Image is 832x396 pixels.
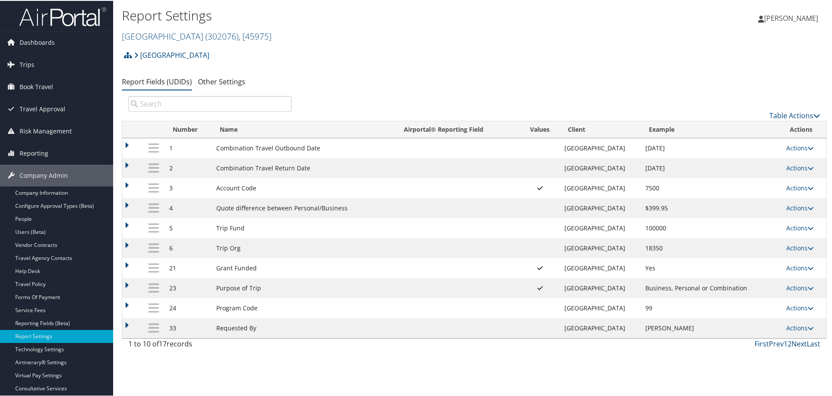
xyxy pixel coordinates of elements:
[198,76,245,86] a: Other Settings
[165,137,212,157] td: 1
[560,257,641,277] td: [GEOGRAPHIC_DATA]
[212,177,396,197] td: Account Code
[142,120,165,137] th: : activate to sort column descending
[641,297,782,317] td: 99
[212,120,396,137] th: Name
[238,30,272,41] span: , [ 45975 ]
[20,120,72,141] span: Risk Management
[396,120,520,137] th: Airportal&reg; Reporting Field
[165,157,212,177] td: 2
[560,197,641,217] td: [GEOGRAPHIC_DATA]
[560,137,641,157] td: [GEOGRAPHIC_DATA]
[19,6,106,26] img: airportal-logo.png
[205,30,238,41] span: ( 302076 )
[786,183,814,191] a: Actions
[560,317,641,337] td: [GEOGRAPHIC_DATA]
[641,197,782,217] td: $399.95
[122,30,272,41] a: [GEOGRAPHIC_DATA]
[128,338,292,353] div: 1 to 10 of records
[212,277,396,297] td: Purpose of Trip
[792,338,807,348] a: Next
[165,237,212,257] td: 6
[641,217,782,237] td: 100000
[20,142,48,163] span: Reporting
[165,297,212,317] td: 24
[212,237,396,257] td: Trip Org
[560,217,641,237] td: [GEOGRAPHIC_DATA]
[20,75,53,97] span: Book Travel
[560,120,641,137] th: Client
[128,95,292,111] input: Search
[560,177,641,197] td: [GEOGRAPHIC_DATA]
[782,120,826,137] th: Actions
[764,13,818,22] span: [PERSON_NAME]
[20,53,34,75] span: Trips
[212,157,396,177] td: Combination Travel Return Date
[165,317,212,337] td: 33
[212,257,396,277] td: Grant Funded
[122,76,192,86] a: Report Fields (UDIDs)
[788,338,792,348] a: 2
[807,338,820,348] a: Last
[769,110,820,120] a: Table Actions
[20,164,68,186] span: Company Admin
[212,317,396,337] td: Requested By
[20,31,55,53] span: Dashboards
[786,203,814,211] a: Actions
[560,297,641,317] td: [GEOGRAPHIC_DATA]
[784,338,788,348] a: 1
[786,243,814,251] a: Actions
[786,323,814,331] a: Actions
[212,137,396,157] td: Combination Travel Outbound Date
[165,277,212,297] td: 23
[165,217,212,237] td: 5
[212,217,396,237] td: Trip Fund
[560,237,641,257] td: [GEOGRAPHIC_DATA]
[641,237,782,257] td: 18350
[165,197,212,217] td: 4
[786,223,814,231] a: Actions
[122,6,592,24] h1: Report Settings
[769,338,784,348] a: Prev
[134,46,209,63] a: [GEOGRAPHIC_DATA]
[159,338,167,348] span: 17
[165,177,212,197] td: 3
[641,137,782,157] td: [DATE]
[758,4,827,30] a: [PERSON_NAME]
[755,338,769,348] a: First
[165,120,212,137] th: Number
[641,177,782,197] td: 7500
[560,277,641,297] td: [GEOGRAPHIC_DATA]
[641,120,782,137] th: Example
[20,97,65,119] span: Travel Approval
[641,257,782,277] td: Yes
[560,157,641,177] td: [GEOGRAPHIC_DATA]
[165,257,212,277] td: 21
[212,297,396,317] td: Program Code
[786,283,814,291] a: Actions
[212,197,396,217] td: Quote difference between Personal/Business
[641,317,782,337] td: [PERSON_NAME]
[786,303,814,311] a: Actions
[786,263,814,271] a: Actions
[641,277,782,297] td: Business, Personal or Combination
[520,120,560,137] th: Values
[641,157,782,177] td: [DATE]
[786,163,814,171] a: Actions
[786,143,814,151] a: Actions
